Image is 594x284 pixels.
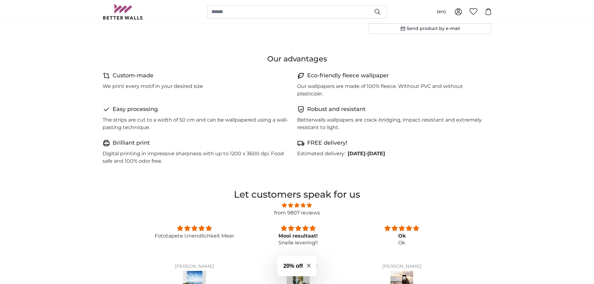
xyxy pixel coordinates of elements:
[357,264,446,269] div: [PERSON_NAME]
[297,150,345,157] p: Estimated delivery:
[150,224,239,233] div: 5 stars
[150,233,239,239] p: Fototapete Unendlichkeit Meer
[141,201,452,209] span: 4.81 stars
[432,6,451,17] button: (en)
[103,83,203,90] p: We print every motif in your desired size
[103,4,143,20] img: Betterwalls
[103,54,492,64] h3: Our advantages
[297,83,487,98] p: Our wallpapers are made of 100% fleece. Without PVC and without plasticizer.
[307,71,389,80] h4: Eco-friendly fleece wallpaper
[254,239,342,246] p: Snelle levering!!
[103,150,292,165] p: Digital printing in impressive sharpness with up to 1200 x 3600 dpi. Food safe and 100% odor free.
[348,151,385,156] b: -
[357,233,446,239] div: Ok
[103,116,292,131] p: The strips are cut to a width of 50 cm and can be wallpapered using a wall-pasting technique.
[113,71,153,80] h4: Custom-made
[307,139,347,147] h4: FREE delivery!
[254,233,342,239] div: Mooi resultaat!
[113,105,158,114] h4: Easy processing
[357,239,446,246] p: Ok
[357,224,446,233] div: 5 stars
[369,23,492,34] button: Send product by e-mail
[150,264,239,269] div: [PERSON_NAME]
[141,187,452,201] h2: Let customers speak for us
[254,264,342,269] div: [PERSON_NAME]
[113,139,150,147] h4: Brilliant print
[274,210,320,216] a: from 9807 reviews
[348,151,365,156] span: [DATE]
[297,116,487,131] p: Betterwalls wallpapers are crack-bridging, impact-resistant and extremely resistant to light.
[367,151,385,156] span: [DATE]
[254,224,342,233] div: 5 stars
[307,105,365,114] h4: Robust and resistant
